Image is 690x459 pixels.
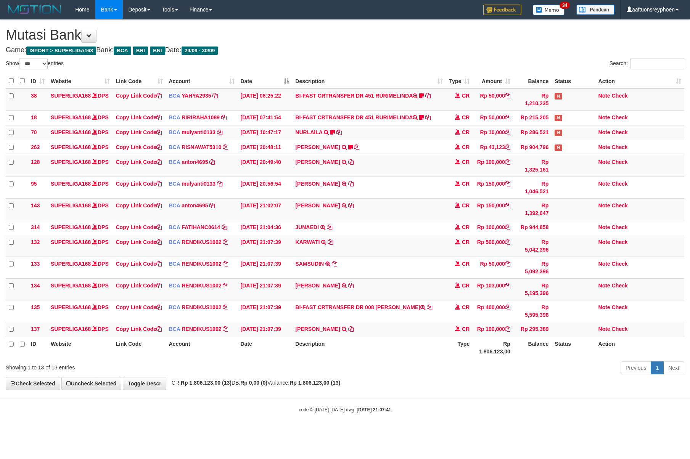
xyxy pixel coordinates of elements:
span: 143 [31,202,40,209]
th: Date [238,337,293,358]
a: Note [598,114,610,120]
a: anton4695 [182,202,208,209]
td: Rp 1,046,521 [513,177,552,198]
td: Rp 50,000 [473,110,513,125]
a: Note [598,282,610,289]
span: 132 [31,239,40,245]
label: Search: [610,58,684,69]
a: Copy Link Code [116,144,162,150]
h1: Mutasi Bank [6,27,684,43]
a: Copy Link Code [116,114,162,120]
a: JUNAEDI [295,224,318,230]
span: 38 [31,93,37,99]
a: [PERSON_NAME] [295,144,340,150]
a: Check [612,326,628,332]
a: Check [612,144,628,150]
th: Amount: activate to sort column ascending [473,74,513,88]
span: BCA [169,239,180,245]
a: Copy Link Code [116,129,162,135]
a: Copy RENDIKUS1002 to clipboard [223,326,228,332]
a: Copy Link Code [116,159,162,165]
a: [PERSON_NAME] [295,202,340,209]
th: Link Code: activate to sort column ascending [113,74,166,88]
a: Note [598,129,610,135]
td: [DATE] 21:07:39 [238,300,293,322]
a: anton4695 [182,159,208,165]
a: Note [598,181,610,187]
td: Rp 1,325,161 [513,155,552,177]
a: Next [663,361,684,374]
a: Check [612,181,628,187]
a: Copy Rp 150,000 to clipboard [505,202,510,209]
a: Check [612,304,628,310]
select: Showentries [19,58,48,69]
a: Check [612,202,628,209]
a: Note [598,326,610,332]
th: Type [446,337,473,358]
a: Copy mulyanti0133 to clipboard [217,181,222,187]
a: SUPERLIGA168 [51,129,91,135]
th: Action [595,337,684,358]
span: 137 [31,326,40,332]
a: Copy Link Code [116,239,162,245]
span: Has Note [555,130,562,136]
td: Rp 150,000 [473,177,513,198]
a: RENDIKUS1002 [182,282,221,289]
td: BI-FAST CRTRANSFER DR 008 [PERSON_NAME] [292,300,446,322]
a: SUPERLIGA168 [51,159,91,165]
span: 135 [31,304,40,310]
a: RENDIKUS1002 [182,239,221,245]
td: Rp 50,000 [473,88,513,111]
a: Check [612,239,628,245]
span: CR [462,304,470,310]
td: DPS [48,140,113,155]
a: Copy BI-FAST CRTRANSFER DR 451 RURIMELINDA to clipboard [425,114,431,120]
span: CR [462,202,470,209]
a: SUPERLIGA168 [51,202,91,209]
td: DPS [48,125,113,140]
span: 128 [31,159,40,165]
td: BI-FAST CRTRANSFER DR 451 RURIMELINDA [292,110,446,125]
a: Copy Link Code [116,93,162,99]
th: Account: activate to sort column ascending [166,74,238,88]
a: Copy Rp 100,000 to clipboard [505,224,510,230]
span: 314 [31,224,40,230]
td: [DATE] 20:48:11 [238,140,293,155]
td: [DATE] 20:56:54 [238,177,293,198]
a: Check Selected [6,377,60,390]
a: SUPERLIGA168 [51,282,91,289]
td: DPS [48,278,113,300]
a: Copy Link Code [116,202,162,209]
td: Rp 5,195,396 [513,278,552,300]
a: Check [612,93,628,99]
td: Rp 1,210,235 [513,88,552,111]
a: mulyanti0133 [182,181,216,187]
a: KARWATI [295,239,320,245]
a: Note [598,304,610,310]
a: RENDIKUS1002 [182,326,221,332]
td: Rp 500,000 [473,235,513,257]
a: Copy DONALD INANDA to clipboard [348,282,354,289]
th: Website [48,337,113,358]
a: SUPERLIGA168 [51,114,91,120]
span: CR [462,261,470,267]
a: Copy Rp 500,000 to clipboard [505,239,510,245]
td: Rp 295,389 [513,322,552,337]
a: mulyanti0133 [182,129,216,135]
a: SUPERLIGA168 [51,93,91,99]
a: Check [612,129,628,135]
td: [DATE] 21:07:39 [238,257,293,278]
span: BNI [150,47,165,55]
td: Rp 10,000 [473,125,513,140]
span: 34 [560,2,570,9]
a: Check [612,282,628,289]
span: BCA [169,181,180,187]
strong: Rp 1.806.123,00 (13) [181,380,232,386]
span: BCA [169,326,180,332]
a: Copy FATIHANC0614 to clipboard [222,224,227,230]
a: Copy RENDIKUS1002 to clipboard [223,282,228,289]
th: Type: activate to sort column ascending [446,74,473,88]
th: Balance [513,337,552,358]
th: Rp 1.806.123,00 [473,337,513,358]
td: Rp 944,858 [513,220,552,235]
